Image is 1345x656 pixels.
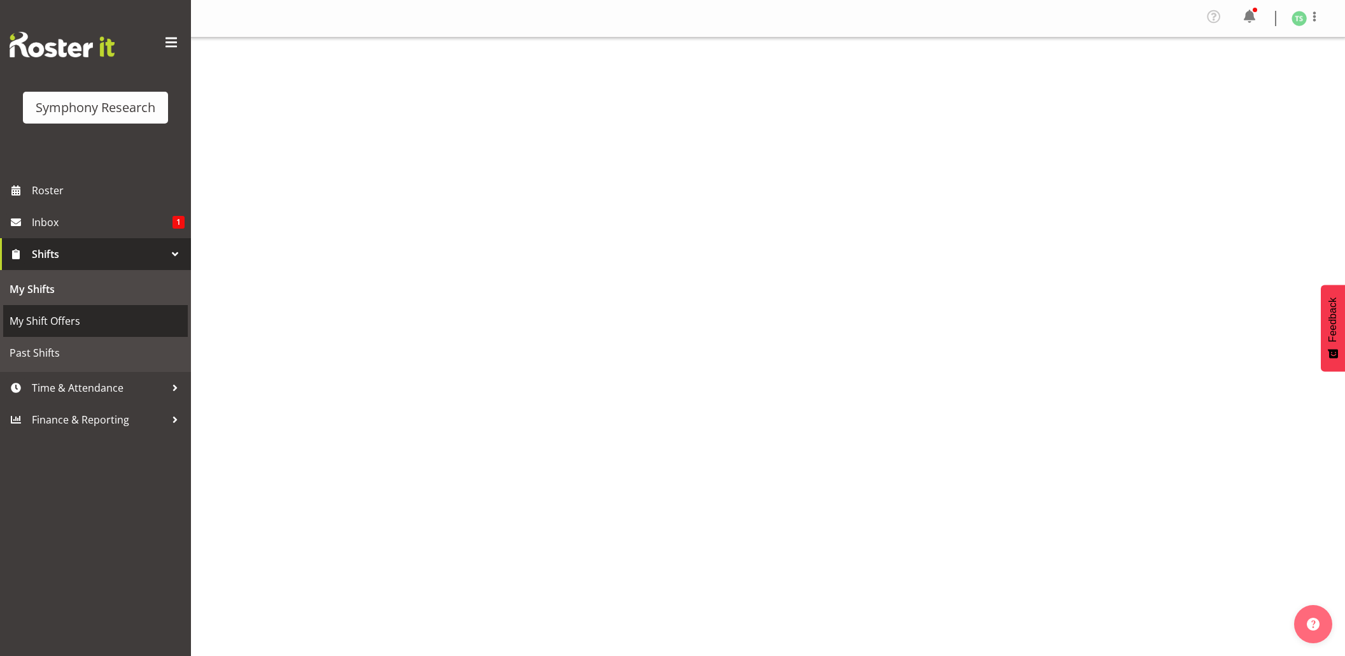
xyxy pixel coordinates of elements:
span: Roster [32,181,185,200]
span: My Shifts [10,280,181,299]
img: Rosterit website logo [10,32,115,57]
span: Feedback [1327,297,1339,342]
a: My Shifts [3,273,188,305]
div: Symphony Research [36,98,155,117]
span: My Shift Offers [10,311,181,331]
span: Time & Attendance [32,378,165,397]
span: Inbox [32,213,173,232]
button: Feedback - Show survey [1321,285,1345,371]
a: Past Shifts [3,337,188,369]
span: Finance & Reporting [32,410,165,429]
span: Past Shifts [10,343,181,362]
span: 1 [173,216,185,229]
img: tanya-stebbing1954.jpg [1292,11,1307,26]
img: help-xxl-2.png [1307,618,1320,631]
span: Shifts [32,245,165,264]
a: My Shift Offers [3,305,188,337]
